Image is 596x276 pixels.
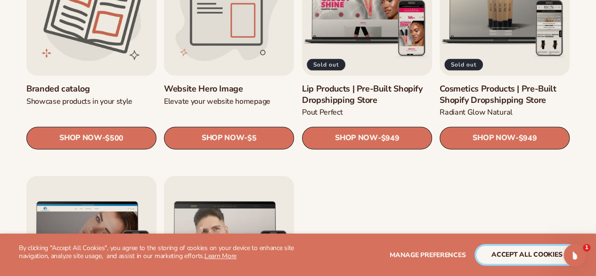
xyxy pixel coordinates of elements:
span: SHOP NOW [59,134,102,142]
button: Manage preferences [390,246,465,264]
span: Manage preferences [390,251,465,259]
span: 1 [583,244,590,251]
a: SHOP NOW- $949 [440,127,570,150]
p: By clicking "Accept All Cookies", you agree to the storing of cookies on your device to enhance s... [19,244,298,260]
a: SHOP NOW- $5 [164,127,294,150]
a: Learn More [204,251,237,260]
a: SHOP NOW- $949 [302,127,432,150]
a: Branded catalog [26,84,156,94]
iframe: Intercom live chat [563,244,586,267]
button: accept all cookies [476,246,577,264]
span: $949 [381,134,399,143]
a: SHOP NOW- $500 [26,127,156,150]
span: SHOP NOW [335,134,377,142]
span: $5 [247,134,256,143]
a: Cosmetics Products | Pre-Built Shopify Dropshipping Store [440,84,570,106]
span: $949 [518,134,537,143]
span: $500 [105,134,123,143]
span: SHOP NOW [473,134,515,142]
a: Website Hero Image [164,84,294,94]
span: SHOP NOW [202,134,244,142]
a: Lip Products | Pre-Built Shopify Dropshipping Store [302,84,432,106]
